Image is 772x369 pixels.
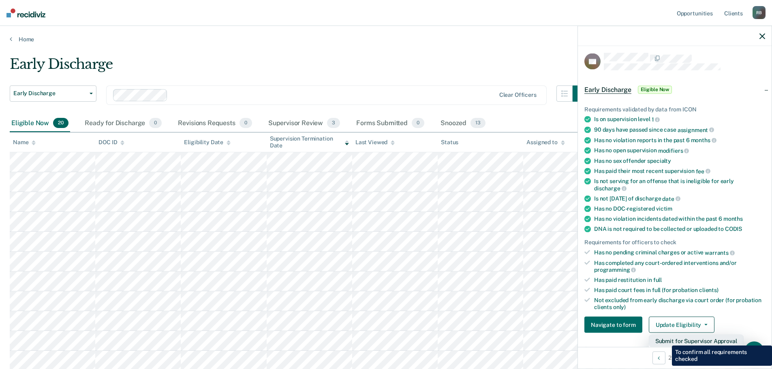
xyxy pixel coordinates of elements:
[470,118,485,128] span: 13
[594,286,765,293] div: Has paid court fees in full (for probation
[662,195,680,202] span: date
[594,249,765,256] div: Has no pending criminal charges or active
[753,6,766,19] div: R B
[684,351,697,364] button: Next Opportunity
[696,168,710,174] span: fee
[705,249,735,256] span: warrants
[10,36,762,43] a: Home
[594,205,765,212] div: Has no DOC-registered
[578,347,772,368] div: 2 / 20
[578,77,772,102] div: Early DischargeEligible Now
[584,106,765,113] div: Requirements validated by data from ICON
[499,92,537,98] div: Clear officers
[594,259,765,273] div: Has completed any court-ordered interventions and/or
[658,147,689,154] span: modifiers
[13,90,86,97] span: Early Discharge
[53,118,68,128] span: 20
[584,317,646,333] a: Navigate to form link
[584,85,631,94] span: Early Discharge
[176,115,253,132] div: Revisions Requests
[184,139,231,146] div: Eligibility Date
[355,139,395,146] div: Last Viewed
[594,147,765,154] div: Has no open supervision
[594,137,765,144] div: Has no violation reports in the past 6
[594,126,765,133] div: 90 days have passed since case
[652,116,660,123] span: 1
[441,139,458,146] div: Status
[10,115,70,132] div: Eligible Now
[355,115,426,132] div: Forms Submitted
[744,341,764,361] div: Open Intercom Messenger
[594,296,765,310] div: Not excluded from early discharge via court order (for probation clients
[412,118,424,128] span: 0
[267,115,342,132] div: Supervisor Review
[149,118,162,128] span: 0
[691,137,716,143] span: months
[652,351,665,364] button: Previous Opportunity
[594,195,765,202] div: Is not [DATE] of discharge
[594,157,765,164] div: Has no sex offender
[83,115,163,132] div: Ready for Discharge
[594,215,765,222] div: Has no violation incidents dated within the past 6
[699,286,719,293] span: clients)
[594,267,636,273] span: programming
[584,317,642,333] button: Navigate to form
[678,126,714,133] span: assignment
[594,116,765,123] div: Is on supervision level
[594,226,765,232] div: DNA is not required to be collected or uploaded to
[594,178,765,192] div: Is not serving for an offense that is ineligible for early
[613,303,626,310] span: only)
[656,205,672,212] span: victim
[584,239,765,246] div: Requirements for officers to check
[584,346,765,353] dt: Supervision
[526,139,565,146] div: Assigned to
[647,157,671,164] span: specialty
[594,167,765,175] div: Has paid their most recent supervision
[6,9,45,17] img: Recidiviz
[649,335,744,348] button: Submit for Supervisor Approval
[649,317,714,333] button: Update Eligibility
[439,115,487,132] div: Snoozed
[327,118,340,128] span: 3
[594,277,765,284] div: Has paid restitution in
[723,215,743,222] span: months
[653,277,662,283] span: full
[13,139,36,146] div: Name
[594,185,627,191] span: discharge
[240,118,252,128] span: 0
[270,135,349,149] div: Supervision Termination Date
[725,226,742,232] span: CODIS
[98,139,124,146] div: DOC ID
[638,85,672,94] span: Eligible Now
[10,56,589,79] div: Early Discharge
